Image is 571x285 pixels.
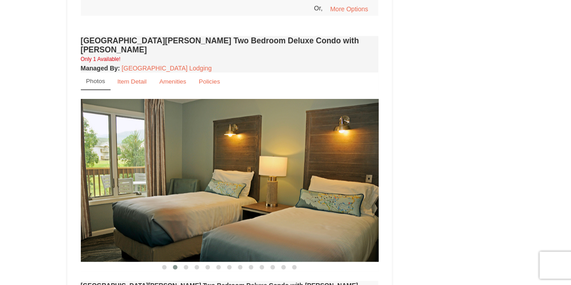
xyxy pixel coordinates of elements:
button: More Options [324,2,374,16]
small: Item Detail [117,78,147,85]
a: Item Detail [111,73,153,90]
small: Policies [199,78,220,85]
small: Amenities [159,78,186,85]
strong: : [81,65,120,72]
span: Or, [314,5,323,12]
a: [GEOGRAPHIC_DATA] Lodging [122,65,212,72]
small: Only 1 Available! [81,56,121,62]
small: Photos [86,78,105,84]
span: Managed By [81,65,118,72]
a: Photos [81,73,111,90]
h4: [GEOGRAPHIC_DATA][PERSON_NAME] Two Bedroom Deluxe Condo with [PERSON_NAME] [81,36,379,54]
img: 18876286-138-8d262b25.jpg [81,99,379,262]
a: Policies [193,73,226,90]
a: Amenities [153,73,192,90]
